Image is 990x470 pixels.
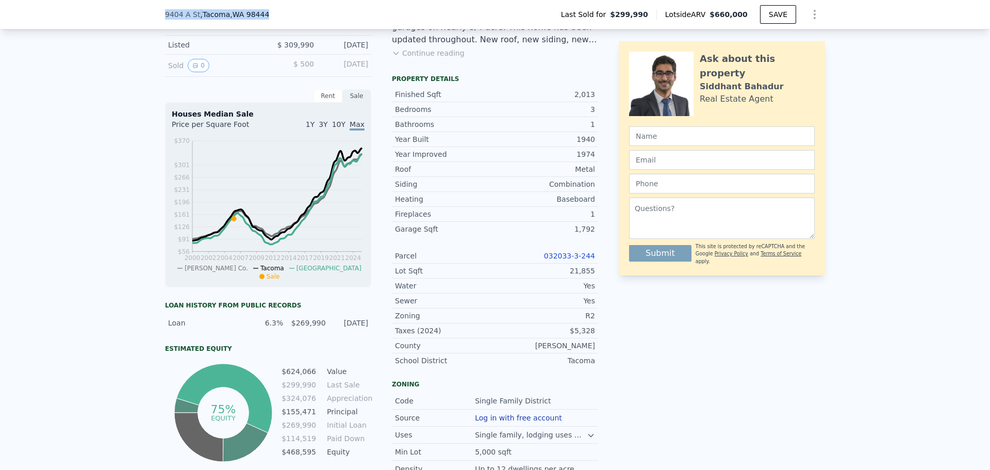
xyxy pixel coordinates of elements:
div: Year Improved [395,149,495,159]
div: Price per Square Foot [172,119,268,136]
div: Houses Median Sale [172,109,365,119]
td: Paid Down [325,433,371,444]
div: 1 [495,119,595,129]
span: Tacoma [260,265,284,272]
div: Min Lot [395,447,475,457]
div: Parcel [395,251,495,261]
a: 032033-3-244 [544,252,595,260]
span: Lotside ARV [665,9,709,20]
div: Garage Sqft [395,224,495,234]
div: Bedrooms [395,104,495,115]
div: Single family, lodging uses with one guest room. [475,430,587,440]
div: Sewer [395,296,495,306]
span: Max [350,120,365,131]
tspan: $161 [174,211,190,218]
td: Last Sale [325,379,371,391]
div: Taxes (2024) [395,326,495,336]
td: $324,076 [281,393,317,404]
tspan: 2024 [345,254,361,262]
span: 1Y [306,120,315,128]
tspan: 2021 [329,254,345,262]
tspan: $56 [178,248,190,255]
a: Terms of Service [761,251,801,256]
div: Siddhant Bahadur [700,80,784,93]
button: Log in with free account [475,414,562,422]
div: Metal [495,164,595,174]
tspan: 2000 [185,254,201,262]
span: [GEOGRAPHIC_DATA] [296,265,361,272]
div: Ask about this property [700,52,815,80]
tspan: 2002 [201,254,217,262]
div: [DATE] [322,40,368,50]
td: Equity [325,446,371,458]
tspan: 2019 [313,254,329,262]
div: 1 [495,209,595,219]
tspan: $370 [174,137,190,144]
div: Sold [168,59,260,72]
div: Heating [395,194,495,204]
div: [PERSON_NAME] [495,341,595,351]
input: Phone [629,174,815,193]
div: 3 [495,104,595,115]
div: Tacoma [495,355,595,366]
tspan: equity [211,414,236,422]
div: Baseboard [495,194,595,204]
td: $299,990 [281,379,317,391]
span: 3Y [319,120,327,128]
div: Uses [395,430,475,440]
div: Source [395,413,475,423]
td: $155,471 [281,406,317,417]
td: $269,990 [281,419,317,431]
td: $468,595 [281,446,317,458]
div: Siding [395,179,495,189]
div: Real Estate Agent [700,93,773,105]
a: Privacy Policy [715,251,748,256]
div: 21,855 [495,266,595,276]
div: Code [395,396,475,406]
div: Yes [495,281,595,291]
tspan: 2012 [265,254,281,262]
div: $5,328 [495,326,595,336]
span: $660,000 [709,10,748,19]
div: Bathrooms [395,119,495,129]
div: Yes [495,296,595,306]
tspan: 2009 [249,254,265,262]
div: This site is protected by reCAPTCHA and the Google and apply. [696,243,815,265]
div: Roof [395,164,495,174]
div: 5,000 sqft [475,447,514,457]
span: $ 500 [293,60,314,68]
div: Property details [392,75,598,83]
div: Year Built [395,134,495,144]
div: Water [395,281,495,291]
button: Show Options [804,4,825,25]
div: Combination [495,179,595,189]
div: R2 [495,311,595,321]
td: Value [325,366,371,377]
span: 10Y [332,120,345,128]
tspan: 2017 [297,254,313,262]
td: Appreciation [325,393,371,404]
div: Rent [313,89,342,103]
div: Listed [168,40,260,50]
span: Sale [267,273,280,280]
span: Last Sold for [561,9,610,20]
div: Estimated Equity [165,345,371,353]
td: $114,519 [281,433,317,444]
span: , Tacoma [200,9,269,20]
div: 1,792 [495,224,595,234]
input: Name [629,126,815,146]
tspan: $301 [174,161,190,169]
td: Principal [325,406,371,417]
div: $269,990 [289,318,325,328]
td: Initial Loan [325,419,371,431]
tspan: $126 [174,223,190,231]
div: [DATE] [322,59,368,72]
tspan: $91 [178,236,190,243]
div: 6.3% [247,318,283,328]
tspan: 75% [210,403,236,416]
div: School District [395,355,495,366]
button: View historical data [188,59,209,72]
span: $299,990 [610,9,648,20]
div: Loan history from public records [165,301,371,310]
div: Zoning [395,311,495,321]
